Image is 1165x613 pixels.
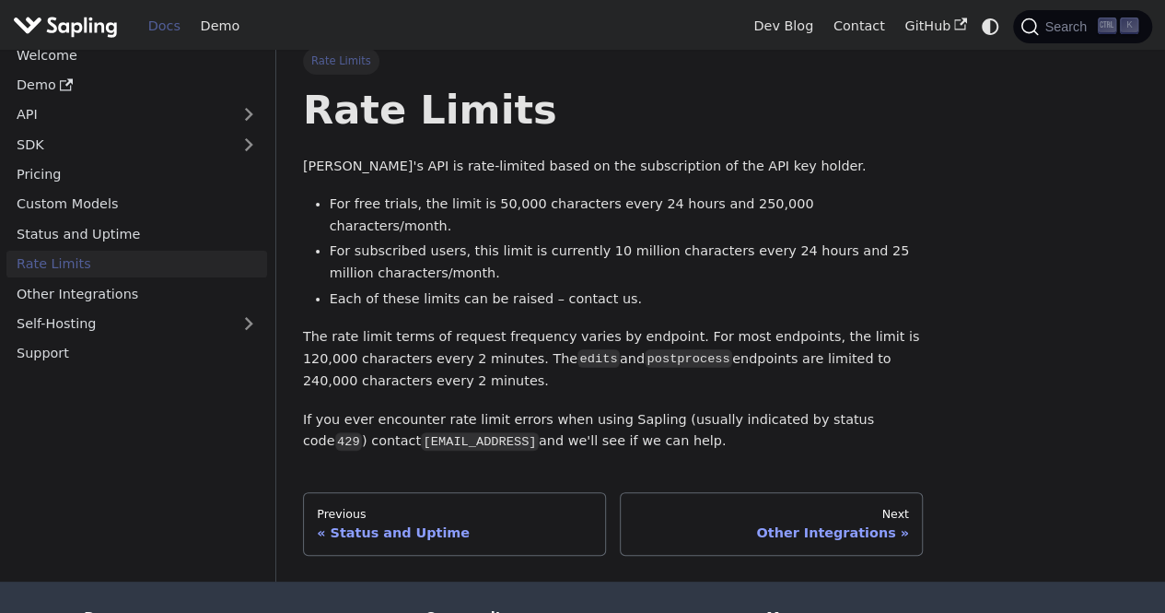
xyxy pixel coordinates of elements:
a: Contact [823,12,895,41]
a: Custom Models [6,191,267,218]
code: postprocess [645,349,732,368]
button: Expand sidebar category 'SDK' [230,131,267,158]
code: 429 [335,432,362,451]
p: [PERSON_NAME]'s API is rate-limited based on the subscription of the API key holder. [303,156,923,178]
a: Status and Uptime [6,220,267,247]
li: Each of these limits can be raised – contact us. [330,289,924,311]
a: Other Integrations [6,280,267,307]
p: If you ever encounter rate limit errors when using Sapling (usually indicated by status code ) co... [303,409,923,454]
a: Rate Limits [6,251,267,277]
a: PreviousStatus and Uptime [303,492,606,555]
li: For free trials, the limit is 50,000 characters every 24 hours and 250,000 characters/month. [330,194,924,238]
p: The rate limit terms of request frequency varies by endpoint. For most endpoints, the limit is 12... [303,326,923,392]
a: Self-Hosting [6,311,267,337]
span: Rate Limits [303,48,379,74]
a: Pricing [6,161,267,188]
a: Docs [138,12,191,41]
a: Welcome [6,41,267,68]
div: Previous [317,507,592,522]
a: NextOther Integrations [620,492,923,555]
a: SDK [6,131,230,158]
code: [EMAIL_ADDRESS] [421,432,539,451]
button: Search (Ctrl+K) [1013,10,1151,43]
a: Dev Blog [743,12,822,41]
kbd: K [1120,18,1138,34]
code: edits [577,349,620,368]
a: Demo [6,72,267,99]
div: Next [634,507,909,522]
a: Demo [191,12,250,41]
nav: Breadcrumbs [303,48,923,74]
button: Switch between dark and light mode (currently system mode) [977,13,1004,40]
a: API [6,101,230,128]
a: Sapling.ai [13,13,124,40]
img: Sapling.ai [13,13,118,40]
a: GitHub [894,12,976,41]
div: Status and Uptime [317,525,592,541]
a: Support [6,340,267,367]
div: Other Integrations [634,525,909,541]
nav: Docs pages [303,492,923,555]
button: Expand sidebar category 'API' [230,101,267,128]
li: For subscribed users, this limit is currently 10 million characters every 24 hours and 25 million... [330,241,924,285]
h1: Rate Limits [303,85,923,135]
span: Search [1039,19,1098,34]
